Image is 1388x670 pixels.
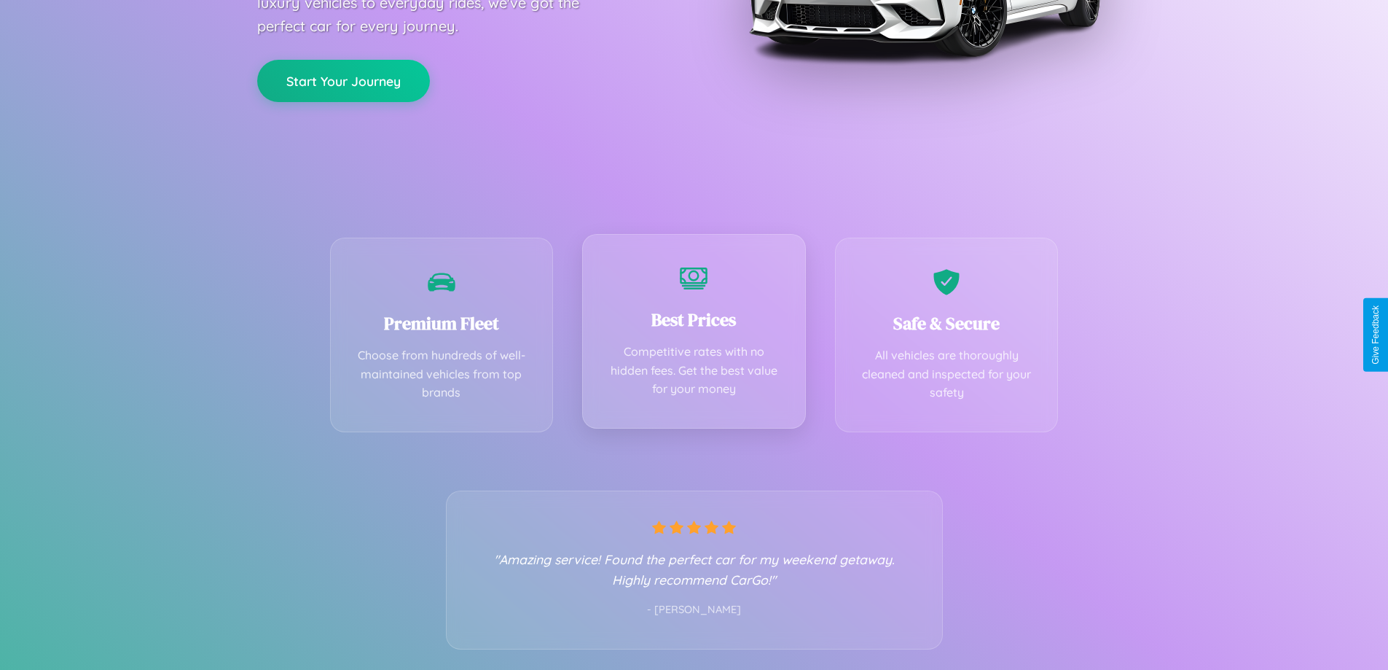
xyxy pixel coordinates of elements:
h3: Safe & Secure [858,311,1036,335]
h3: Best Prices [605,308,783,332]
button: Start Your Journey [257,60,430,102]
p: - [PERSON_NAME] [476,601,913,620]
p: All vehicles are thoroughly cleaned and inspected for your safety [858,346,1036,402]
div: Give Feedback [1371,305,1381,365]
h3: Premium Fleet [353,311,531,335]
p: Competitive rates with no hidden fees. Get the best value for your money [605,343,783,399]
p: "Amazing service! Found the perfect car for my weekend getaway. Highly recommend CarGo!" [476,549,913,590]
p: Choose from hundreds of well-maintained vehicles from top brands [353,346,531,402]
